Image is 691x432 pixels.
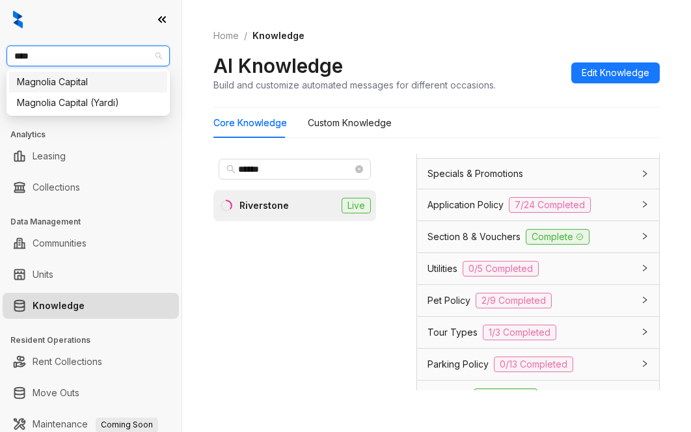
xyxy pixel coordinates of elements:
[509,197,591,213] span: 7/24 Completed
[96,418,158,432] span: Coming Soon
[641,170,649,178] span: collapsed
[213,53,343,78] h2: AI Knowledge
[3,262,179,288] li: Units
[474,388,537,404] span: Complete
[33,174,80,200] a: Collections
[494,357,573,372] span: 0/13 Completed
[641,360,649,368] span: collapsed
[213,78,496,92] div: Build and customize automated messages for different occasions.
[417,221,659,252] div: Section 8 & VouchersComplete
[213,116,287,130] div: Core Knowledge
[252,30,305,41] span: Knowledge
[427,293,470,308] span: Pet Policy
[3,230,179,256] li: Communities
[9,72,167,92] div: Magnolia Capital
[226,165,236,174] span: search
[355,165,363,173] span: close-circle
[3,349,179,375] li: Rent Collections
[33,349,102,375] a: Rent Collections
[3,380,179,406] li: Move Outs
[13,10,23,29] img: logo
[417,189,659,221] div: Application Policy7/24 Completed
[476,293,552,308] span: 2/9 Completed
[3,293,179,319] li: Knowledge
[483,325,556,340] span: 1/3 Completed
[417,159,659,189] div: Specials & Promotions
[417,381,659,412] div: AmenitiesComplete
[641,200,649,208] span: collapsed
[641,264,649,272] span: collapsed
[463,261,539,277] span: 0/5 Completed
[427,389,468,403] span: Amenities
[33,380,79,406] a: Move Outs
[427,167,523,181] span: Specials & Promotions
[10,334,182,346] h3: Resident Operations
[211,29,241,43] a: Home
[417,285,659,316] div: Pet Policy2/9 Completed
[571,62,660,83] button: Edit Knowledge
[526,229,589,245] span: Complete
[3,87,179,113] li: Leads
[427,262,457,276] span: Utilities
[17,75,159,89] div: Magnolia Capital
[239,198,289,213] div: Riverstone
[427,230,521,244] span: Section 8 & Vouchers
[244,29,247,43] li: /
[17,96,159,110] div: Magnolia Capital (Yardi)
[427,357,489,371] span: Parking Policy
[641,232,649,240] span: collapsed
[33,230,87,256] a: Communities
[10,129,182,141] h3: Analytics
[641,296,649,304] span: collapsed
[33,143,66,169] a: Leasing
[3,174,179,200] li: Collections
[641,328,649,336] span: collapsed
[427,325,478,340] span: Tour Types
[582,66,649,80] span: Edit Knowledge
[33,293,85,319] a: Knowledge
[417,317,659,348] div: Tour Types1/3 Completed
[342,198,371,213] span: Live
[10,216,182,228] h3: Data Management
[33,262,53,288] a: Units
[9,92,167,113] div: Magnolia Capital (Yardi)
[417,349,659,380] div: Parking Policy0/13 Completed
[308,116,392,130] div: Custom Knowledge
[427,198,504,212] span: Application Policy
[417,253,659,284] div: Utilities0/5 Completed
[3,143,179,169] li: Leasing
